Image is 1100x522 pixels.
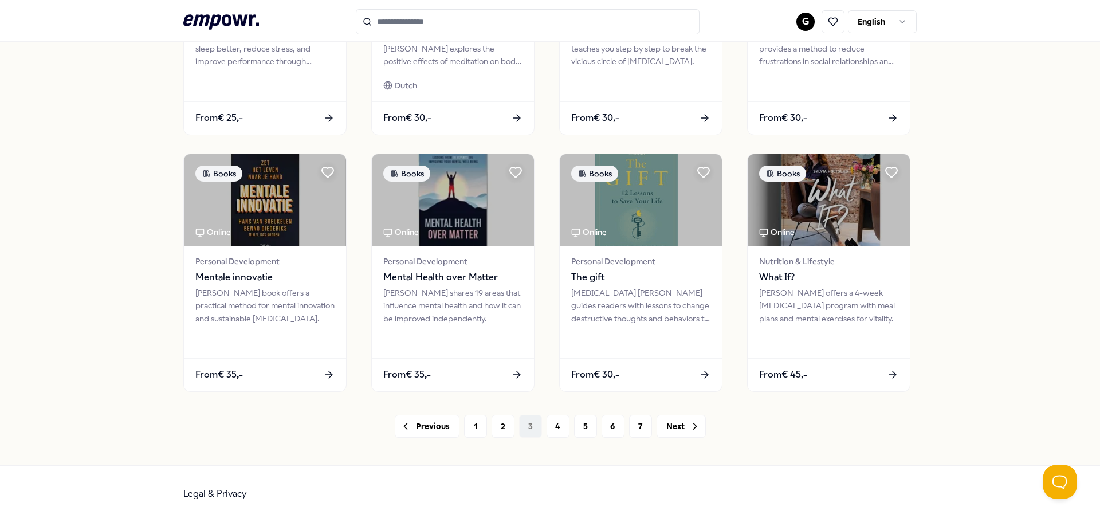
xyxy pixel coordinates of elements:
[383,226,419,238] div: Online
[183,154,347,392] a: package imageBooksOnlinePersonal DevelopmentMentale innovatie[PERSON_NAME] book offers a practica...
[383,286,522,325] div: [PERSON_NAME] shares 19 areas that influence mental health and how it can be improved independently.
[571,226,607,238] div: Online
[759,367,807,382] span: From € 45,-
[183,488,247,499] a: Legal & Privacy
[195,255,335,268] span: Personal Development
[759,286,898,325] div: [PERSON_NAME] offers a 4-week [MEDICAL_DATA] program with meal plans and mental exercises for vit...
[571,166,618,182] div: Books
[195,111,243,125] span: From € 25,-
[383,166,430,182] div: Books
[1043,465,1077,499] iframe: Help Scout Beacon - Open
[759,270,898,285] span: What If?
[383,30,522,68] div: Top [MEDICAL_DATA] [PERSON_NAME] explores the positive effects of meditation on body and mind, wi...
[571,286,710,325] div: [MEDICAL_DATA] [PERSON_NAME] guides readers with lessons to change destructive thoughts and behav...
[759,255,898,268] span: Nutrition & Lifestyle
[372,154,534,246] img: package image
[571,255,710,268] span: Personal Development
[574,415,597,438] button: 5
[602,415,624,438] button: 6
[356,9,700,34] input: Search for products, categories or subcategories
[759,30,898,68] div: [MEDICAL_DATA] [PERSON_NAME] provides a method to reduce frustrations in social relationships and...
[371,154,535,392] a: package imageBooksOnlinePersonal DevelopmentMental Health over Matter[PERSON_NAME] shares 19 area...
[395,79,417,92] span: Dutch
[383,270,522,285] span: Mental Health over Matter
[195,270,335,285] span: Mentale innovatie
[759,111,807,125] span: From € 30,-
[759,166,806,182] div: Books
[195,367,243,382] span: From € 35,-
[657,415,706,438] button: Next
[195,30,335,68] div: [PERSON_NAME] teaches how to sleep better, reduce stress, and improve performance through breathi...
[571,30,710,68] div: Sleep therapist [PERSON_NAME] teaches you step by step to break the vicious circle of [MEDICAL_DA...
[629,415,652,438] button: 7
[571,367,619,382] span: From € 30,-
[759,226,795,238] div: Online
[547,415,569,438] button: 4
[559,154,722,392] a: package imageBooksOnlinePersonal DevelopmentThe gift[MEDICAL_DATA] [PERSON_NAME] guides readers w...
[747,154,910,392] a: package imageBooksOnlineNutrition & LifestyleWhat If?[PERSON_NAME] offers a 4-week [MEDICAL_DATA]...
[560,154,722,246] img: package image
[796,13,815,31] button: G
[383,255,522,268] span: Personal Development
[748,154,910,246] img: package image
[571,111,619,125] span: From € 30,-
[571,270,710,285] span: The gift
[195,226,231,238] div: Online
[383,111,431,125] span: From € 30,-
[492,415,514,438] button: 2
[195,166,242,182] div: Books
[395,415,459,438] button: Previous
[184,154,346,246] img: package image
[195,286,335,325] div: [PERSON_NAME] book offers a practical method for mental innovation and sustainable [MEDICAL_DATA].
[383,367,431,382] span: From € 35,-
[464,415,487,438] button: 1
